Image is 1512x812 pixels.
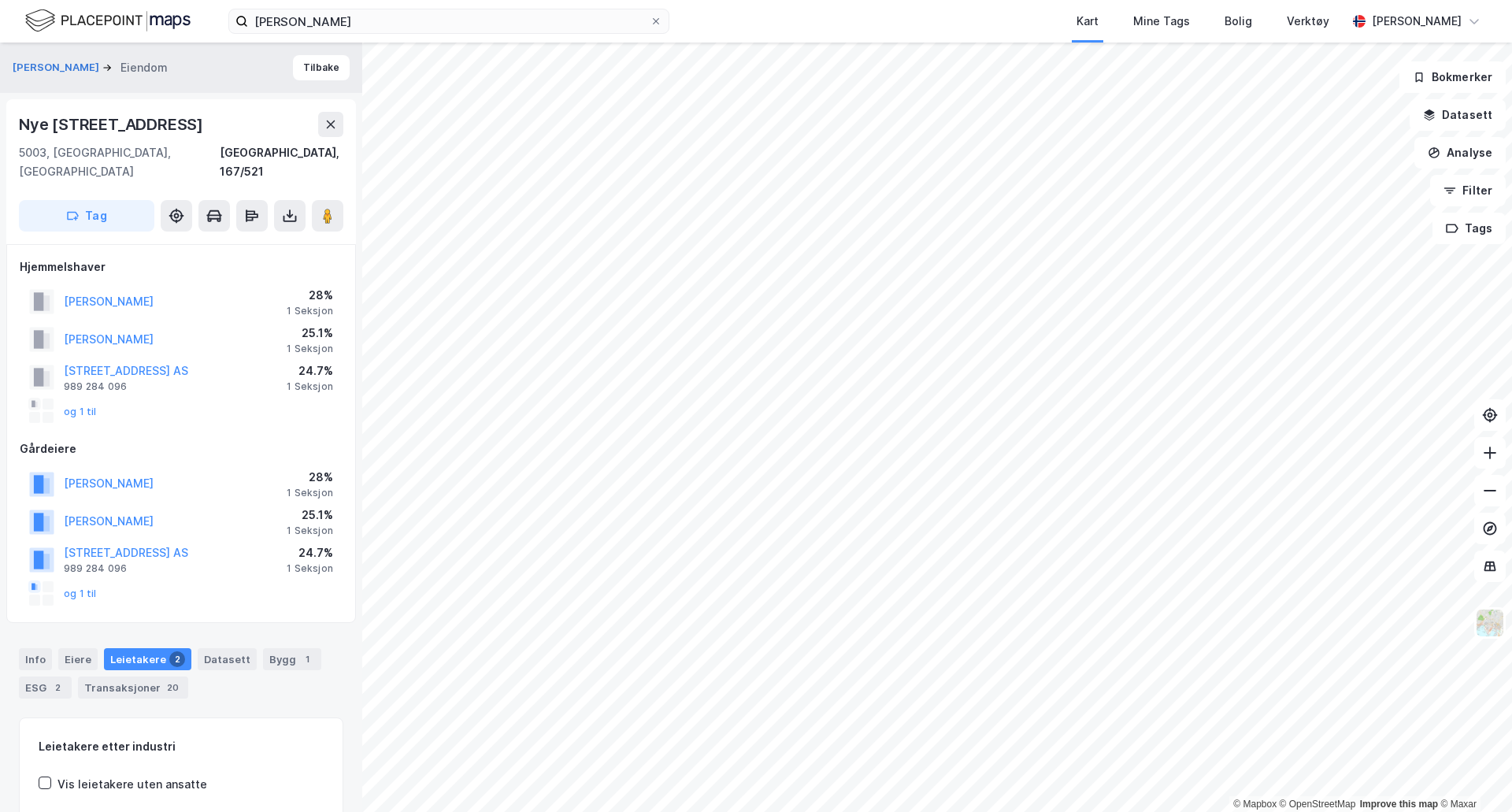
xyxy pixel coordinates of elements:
div: Info [19,648,52,670]
div: 1 Seksjon [287,562,333,575]
div: 1 Seksjon [287,487,333,499]
div: 20 [164,680,182,695]
div: 24.7% [287,543,333,562]
div: Vis leietakere uten ansatte [57,775,207,794]
button: Datasett [1410,99,1506,131]
button: Analyse [1414,137,1506,169]
div: Gårdeiere [20,439,343,458]
div: Hjemmelshaver [20,258,343,276]
iframe: Chat Widget [1433,736,1512,812]
div: 25.1% [287,324,333,343]
div: 28% [287,286,333,305]
div: Mine Tags [1133,12,1190,31]
div: 2 [50,680,65,695]
div: 5003, [GEOGRAPHIC_DATA], [GEOGRAPHIC_DATA] [19,143,220,181]
div: 1 Seksjon [287,380,333,393]
button: Tags [1432,213,1506,244]
button: [PERSON_NAME] [13,60,102,76]
div: Kontrollprogram for chat [1433,736,1512,812]
div: Eiere [58,648,98,670]
div: 25.1% [287,506,333,525]
a: Improve this map [1360,799,1438,810]
div: 1 [299,651,315,667]
input: Søk på adresse, matrikkel, gårdeiere, leietakere eller personer [248,9,650,33]
div: [PERSON_NAME] [1372,12,1462,31]
div: Transaksjoner [78,677,188,699]
a: Mapbox [1233,799,1277,810]
button: Bokmerker [1399,61,1506,93]
div: 2 [169,651,185,667]
div: Datasett [198,648,257,670]
div: 989 284 096 [64,380,127,393]
div: Nye [STREET_ADDRESS] [19,112,206,137]
div: Bolig [1225,12,1252,31]
img: logo.f888ab2527a4732fd821a326f86c7f29.svg [25,7,191,35]
button: Filter [1430,175,1506,206]
div: Verktøy [1287,12,1329,31]
div: 24.7% [287,362,333,380]
div: Kart [1077,12,1099,31]
div: Leietakere [104,648,191,670]
div: 1 Seksjon [287,305,333,317]
button: Tilbake [293,55,350,80]
div: 28% [287,468,333,487]
img: Z [1475,608,1505,638]
a: OpenStreetMap [1280,799,1356,810]
div: Eiendom [120,58,168,77]
div: ESG [19,677,72,699]
div: 989 284 096 [64,562,127,575]
div: [GEOGRAPHIC_DATA], 167/521 [220,143,343,181]
button: Tag [19,200,154,232]
div: 1 Seksjon [287,525,333,537]
div: Leietakere etter industri [39,737,324,756]
div: Bygg [263,648,321,670]
div: 1 Seksjon [287,343,333,355]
